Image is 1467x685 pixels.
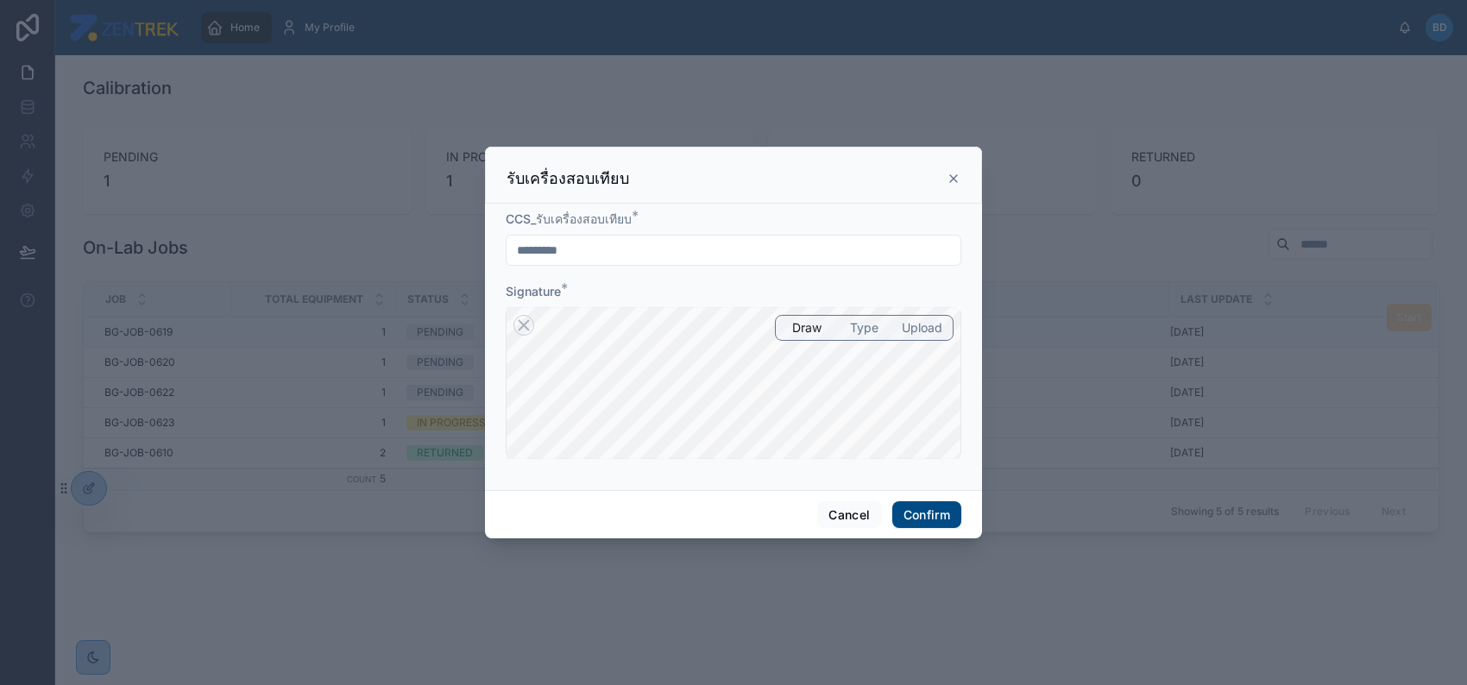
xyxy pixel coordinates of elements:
span: Draw [792,319,822,336]
button: Cancel [817,501,881,529]
span: CCS_รับเครื่องสอบเทียบ [506,211,632,226]
span: Signature [506,284,561,299]
span: Upload [902,319,942,336]
span: Type [850,319,878,336]
h3: รับเครื่องสอบเทียบ [507,168,629,189]
button: Confirm [892,501,961,529]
